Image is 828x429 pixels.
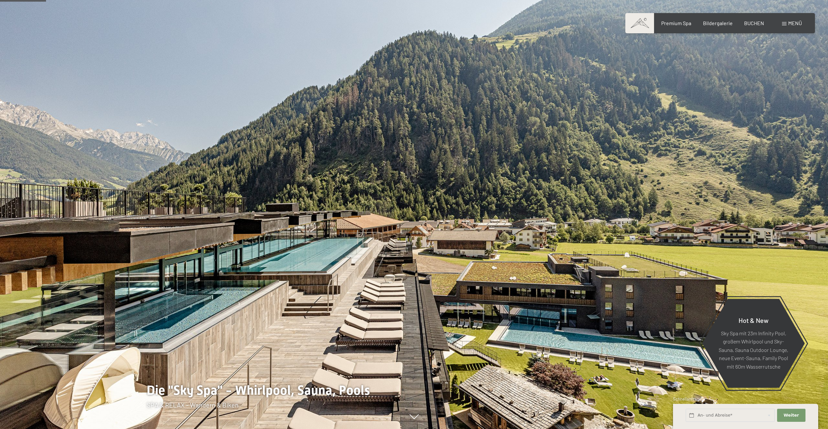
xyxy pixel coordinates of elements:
[661,20,691,26] a: Premium Spa
[702,298,805,388] a: Hot & New Sky Spa mit 23m Infinity Pool, großem Whirlpool und Sky-Sauna, Sauna Outdoor Lounge, ne...
[673,396,701,402] span: Schnellanfrage
[777,409,805,422] button: Weiter
[744,20,764,26] a: BUCHEN
[788,20,802,26] span: Menü
[784,412,799,418] span: Weiter
[703,20,733,26] a: Bildergalerie
[718,329,789,371] p: Sky Spa mit 23m Infinity Pool, großem Whirlpool und Sky-Sauna, Sauna Outdoor Lounge, neue Event-S...
[739,316,769,324] span: Hot & New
